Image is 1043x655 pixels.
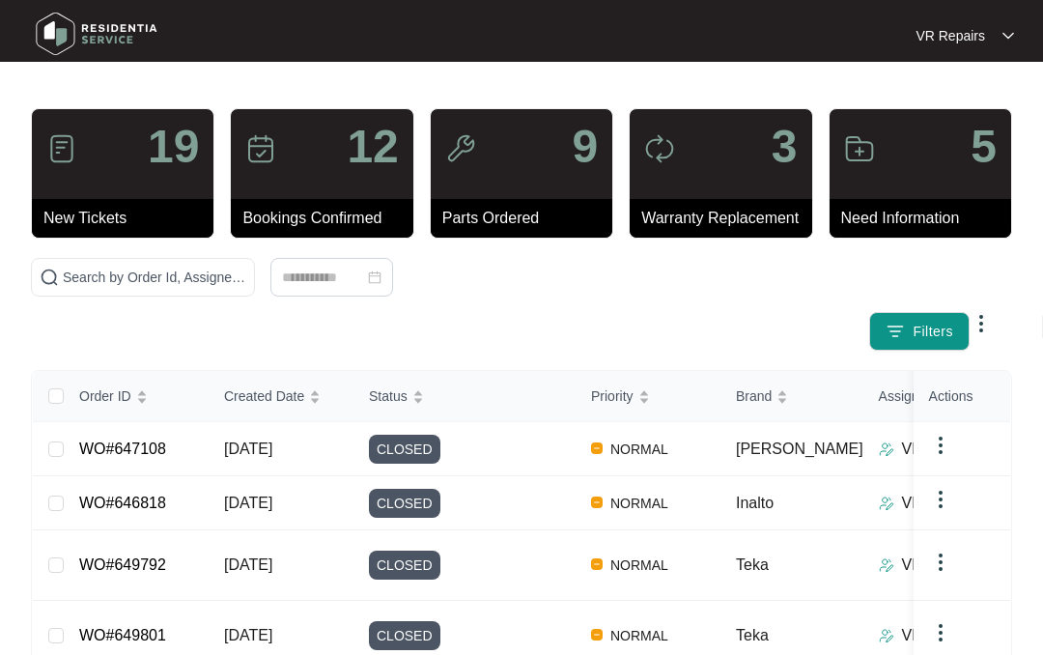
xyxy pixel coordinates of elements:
img: icon [245,133,276,164]
img: icon [844,133,875,164]
span: Teka [736,556,769,573]
span: NORMAL [603,554,676,577]
a: WO#649801 [79,627,166,643]
p: 5 [971,124,997,170]
span: Brand [736,385,772,407]
span: Priority [591,385,634,407]
img: dropdown arrow [929,488,952,511]
span: NORMAL [603,624,676,647]
img: search-icon [40,268,59,287]
img: icon [445,133,476,164]
img: icon [644,133,675,164]
img: residentia service logo [29,5,164,63]
span: Assignee [879,385,935,407]
img: Vercel Logo [591,558,603,570]
th: Order ID [64,371,209,422]
p: VR Repairs [902,438,981,461]
span: [DATE] [224,556,272,573]
th: Brand [720,371,863,422]
img: Vercel Logo [591,629,603,641]
span: [DATE] [224,627,272,643]
img: Assigner Icon [879,557,894,573]
span: Inalto [736,495,774,511]
p: VR Repairs [902,624,981,647]
span: CLOSED [369,435,440,464]
span: CLOSED [369,489,440,518]
th: Actions [914,371,1010,422]
span: [DATE] [224,441,272,457]
th: Status [353,371,576,422]
span: NORMAL [603,438,676,461]
span: NORMAL [603,492,676,515]
img: Vercel Logo [591,442,603,454]
img: icon [46,133,77,164]
span: CLOSED [369,621,440,650]
img: dropdown arrow [1002,31,1014,41]
th: Created Date [209,371,353,422]
span: [DATE] [224,495,272,511]
img: dropdown arrow [970,312,993,335]
span: CLOSED [369,551,440,580]
p: 3 [772,124,798,170]
a: WO#647108 [79,441,166,457]
img: Assigner Icon [879,496,894,511]
span: Filters [913,322,953,342]
span: Teka [736,627,769,643]
span: Created Date [224,385,304,407]
p: Need Information [841,207,1011,230]
span: [PERSON_NAME] [736,441,863,457]
p: VR Repairs [916,26,985,45]
img: dropdown arrow [929,551,952,574]
p: Warranty Replacement [641,207,811,230]
p: 19 [148,124,199,170]
img: dropdown arrow [929,434,952,457]
p: Bookings Confirmed [242,207,412,230]
input: Search by Order Id, Assignee Name, Customer Name, Brand and Model [63,267,246,288]
p: 9 [572,124,598,170]
img: filter icon [886,322,905,341]
th: Priority [576,371,720,422]
img: Assigner Icon [879,441,894,457]
p: Parts Ordered [442,207,612,230]
p: 12 [347,124,398,170]
a: WO#646818 [79,495,166,511]
img: Assigner Icon [879,628,894,643]
p: VR Repairs [902,492,981,515]
button: filter iconFilters [869,312,970,351]
a: WO#649792 [79,556,166,573]
p: New Tickets [43,207,213,230]
img: dropdown arrow [929,621,952,644]
span: Order ID [79,385,131,407]
span: Status [369,385,408,407]
p: VR Repairs [902,554,981,577]
img: Vercel Logo [591,497,603,508]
